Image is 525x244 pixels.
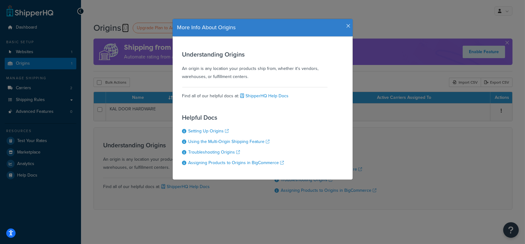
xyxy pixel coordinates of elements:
[182,51,327,58] h3: Understanding Origins
[189,138,270,145] a: Using the Multi-Origin Shipping Feature
[177,24,348,32] h4: More Info About Origins
[182,114,284,121] h3: Helpful Docs
[182,87,327,100] div: Find all of our helpful docs at:
[189,149,240,155] a: Troubleshooting Origins
[189,159,284,166] a: Assigning Products to Origins in BigCommerce
[182,51,327,81] div: An origin is any location your products ship from, whether it's vendors, warehouses, or fulfillme...
[189,128,229,134] a: Setting Up Origins
[239,93,289,99] a: ShipperHQ Help Docs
